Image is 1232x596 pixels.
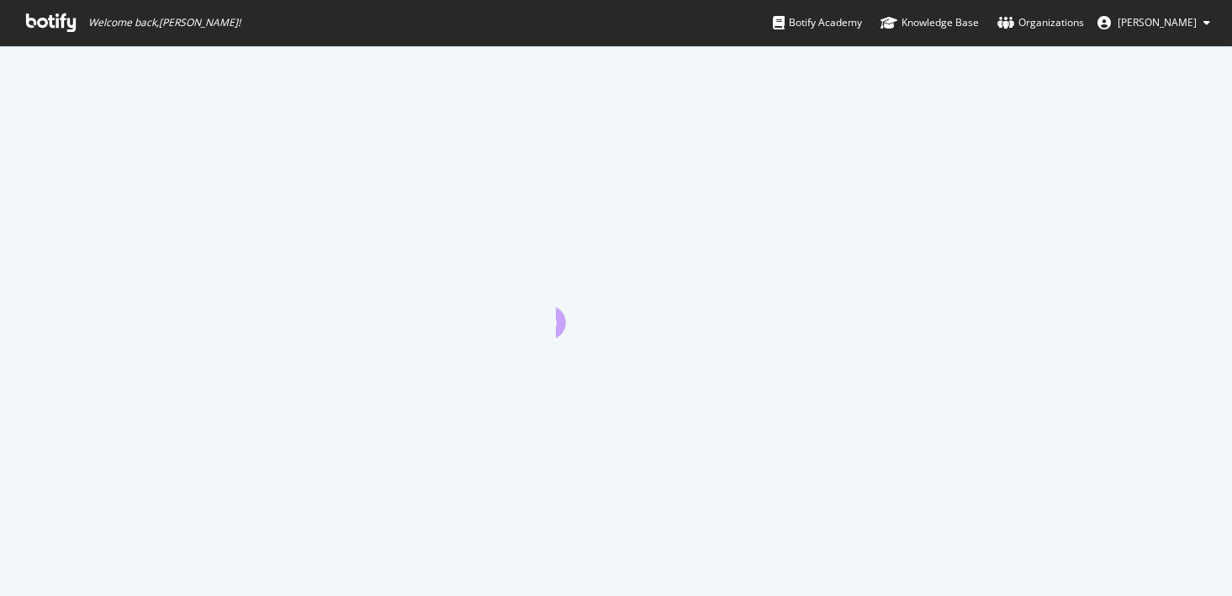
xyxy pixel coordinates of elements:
span: Welcome back, [PERSON_NAME] ! [88,16,241,29]
div: Organizations [997,14,1084,31]
div: Botify Academy [773,14,862,31]
span: Matt Brown [1118,15,1197,29]
button: [PERSON_NAME] [1084,9,1224,36]
div: Knowledge Base [880,14,979,31]
div: animation [556,277,677,338]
